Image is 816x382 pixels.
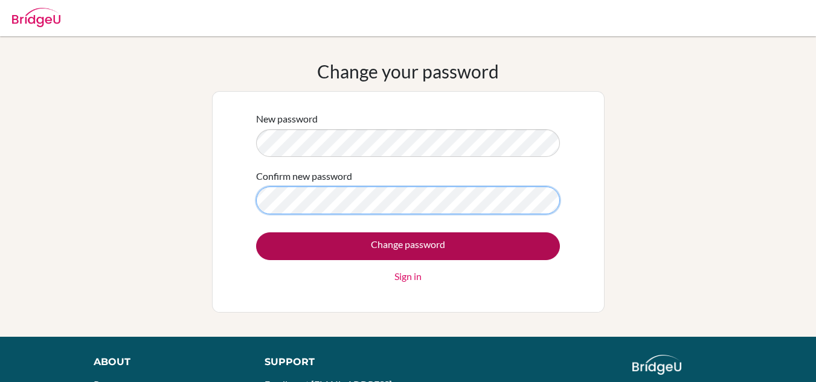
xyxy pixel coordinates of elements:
[256,232,560,260] input: Change password
[256,169,352,183] label: Confirm new password
[394,269,422,284] a: Sign in
[256,112,318,126] label: New password
[12,8,60,27] img: Bridge-U
[265,355,396,369] div: Support
[94,355,237,369] div: About
[632,355,681,375] img: logo_white@2x-f4f0deed5e89b7ecb1c2cc34c3e3d731f90f0f143d5ea2071677605dd97b5244.png
[317,60,499,82] h1: Change your password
